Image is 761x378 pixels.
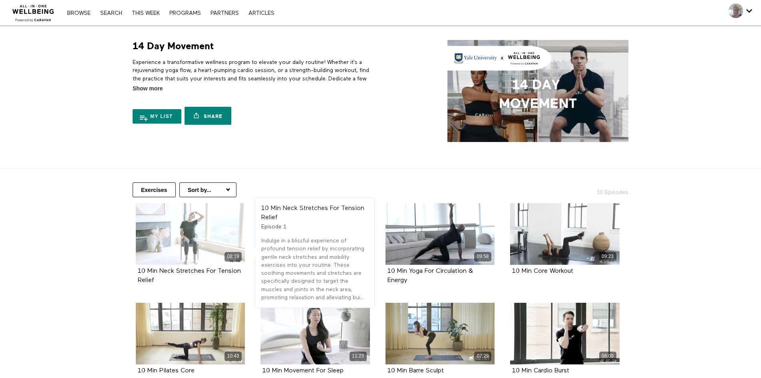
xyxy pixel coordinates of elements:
a: 10 Min Movement For Sleep [262,368,344,374]
h1: 14 Day Movement [133,40,214,52]
div: 09:58 [474,252,491,261]
strong: 10 Min Neck Stretches For Tension Relief [261,205,364,221]
nav: Primary [63,9,278,17]
span: Episode 1 [261,224,286,230]
h2: 10 Episodes [543,182,633,196]
a: THIS WEEK [128,10,164,16]
strong: 10 Min Barre Sculpt [387,368,444,374]
a: 10 Min Yoga For Circulation & Energy [387,268,473,283]
a: PROGRAMS [165,10,205,16]
a: 10 Min Core Workout 09:23 [510,203,620,265]
a: 10 Min Cardio Burst [512,368,569,374]
div: 10:43 [225,352,242,361]
a: 10 Min Core Workout [512,268,573,274]
p: Experience a transformative wellness program to elevate your daily routine! Whether it's a rejuve... [133,58,378,99]
p: Indulge in a blissful experience of profound tension relief by incorporating gentle neck stretche... [261,237,368,302]
span: Show more [133,84,163,93]
div: 07:29 [474,352,491,361]
a: 10 Min Pilates Core 10:43 [136,303,245,364]
a: 10 Min Neck Stretches For Tension Relief 08:19 [136,203,245,265]
a: PARTNERS [207,10,243,16]
img: 14 Day Movement [447,40,628,142]
a: ARTICLES [244,10,278,16]
a: Search [96,10,126,16]
a: 10 Min Pilates Core [138,368,195,374]
div: 09:23 [599,252,616,261]
strong: 10 Min Cardio Burst [512,368,569,374]
strong: 10 Min Pilates Core [138,368,195,374]
button: My list [133,109,181,124]
a: Browse [63,10,95,16]
strong: 10 Min Movement For Sleep [262,368,344,374]
a: Share [185,107,231,125]
a: 10 Min Cardio Burst 08:09 [510,303,620,364]
a: 10 Min Yoga For Circulation & Energy 09:58 [385,203,495,265]
div: 08:19 [225,252,242,261]
a: 10 Min Barre Sculpt 07:29 [385,303,495,364]
a: 10 Min Neck Stretches For Tension Relief [138,268,241,283]
a: 10 Min Movement For Sleep 11:23 [260,303,370,364]
a: 10 Min Barre Sculpt [387,368,444,374]
div: 11:23 [350,352,367,361]
div: 08:09 [599,352,616,361]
